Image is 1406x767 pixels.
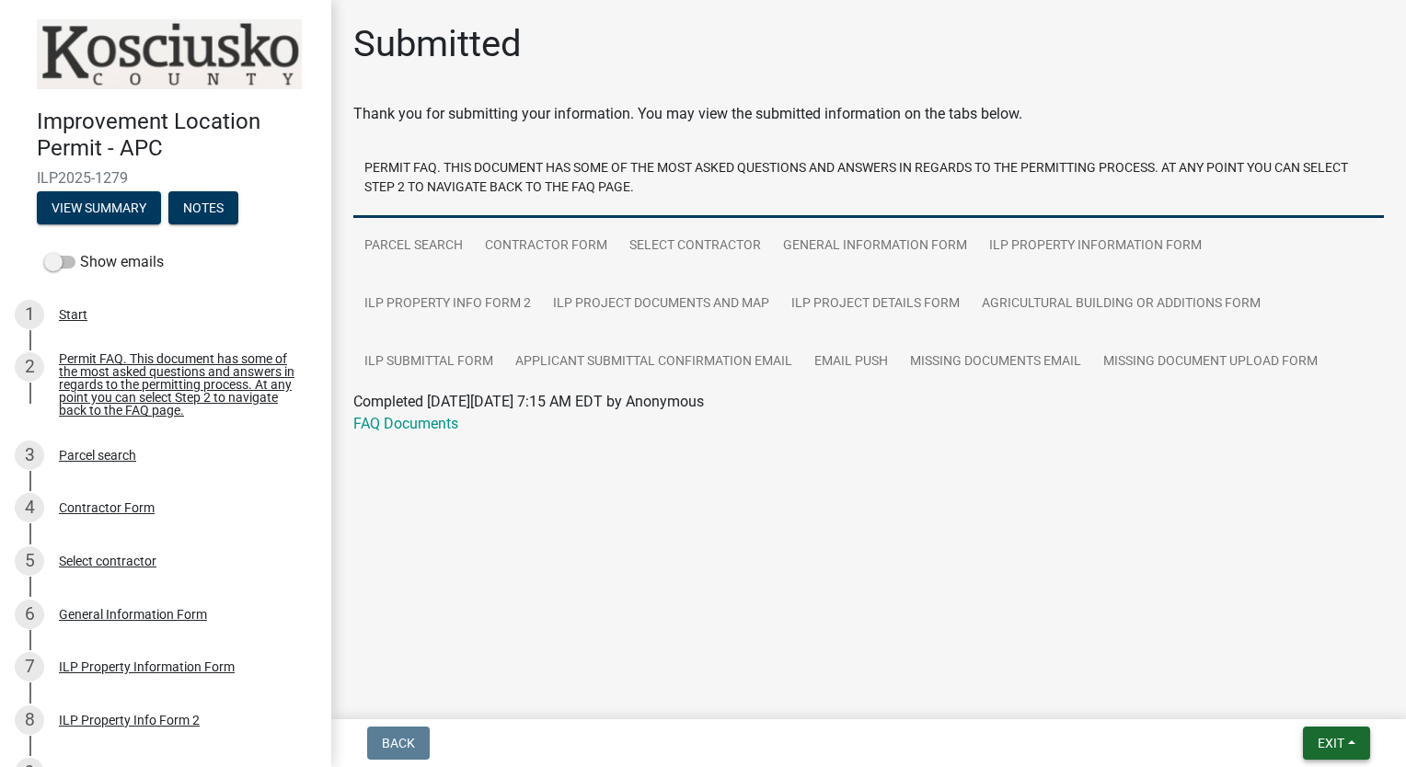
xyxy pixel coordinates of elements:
[15,600,44,629] div: 6
[353,415,458,432] a: FAQ Documents
[59,352,302,417] div: Permit FAQ. This document has some of the most asked questions and answers in regards to the perm...
[37,191,161,224] button: View Summary
[353,275,542,334] a: ILP Property Info Form 2
[59,660,235,673] div: ILP Property Information Form
[353,103,1384,125] div: Thank you for submitting your information. You may view the submitted information on the tabs below.
[59,501,155,514] div: Contractor Form
[37,109,317,162] h4: Improvement Location Permit - APC
[15,493,44,522] div: 4
[37,201,161,216] wm-modal-confirm: Summary
[1092,333,1329,392] a: Missing Document Upload Form
[474,217,618,276] a: Contractor Form
[899,333,1092,392] a: Missing Documents Email
[168,201,238,216] wm-modal-confirm: Notes
[542,275,780,334] a: ILP Project Documents and Map
[15,441,44,470] div: 3
[59,449,136,462] div: Parcel search
[367,727,430,760] button: Back
[803,333,899,392] a: Email Push
[59,608,207,621] div: General Information Form
[59,714,200,727] div: ILP Property Info Form 2
[37,19,302,89] img: Kosciusko County, Indiana
[15,652,44,681] div: 7
[1303,727,1370,760] button: Exit
[353,393,704,410] span: Completed [DATE][DATE] 7:15 AM EDT by Anonymous
[44,251,164,273] label: Show emails
[15,705,44,735] div: 8
[618,217,772,276] a: Select contractor
[59,555,156,567] div: Select contractor
[978,217,1213,276] a: ILP Property Information Form
[168,191,238,224] button: Notes
[353,333,504,392] a: ILP Submittal Form
[1318,736,1344,750] span: Exit
[353,217,474,276] a: Parcel search
[15,546,44,576] div: 5
[37,169,294,187] span: ILP2025-1279
[15,352,44,382] div: 2
[971,275,1272,334] a: Agricultural Building or additions Form
[353,140,1384,218] a: Permit FAQ. This document has some of the most asked questions and answers in regards to the perm...
[772,217,978,276] a: General Information Form
[780,275,971,334] a: ILP Project Details Form
[59,308,87,321] div: Start
[15,300,44,329] div: 1
[504,333,803,392] a: Applicant Submittal Confirmation Email
[382,736,415,750] span: Back
[353,22,522,66] h1: Submitted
